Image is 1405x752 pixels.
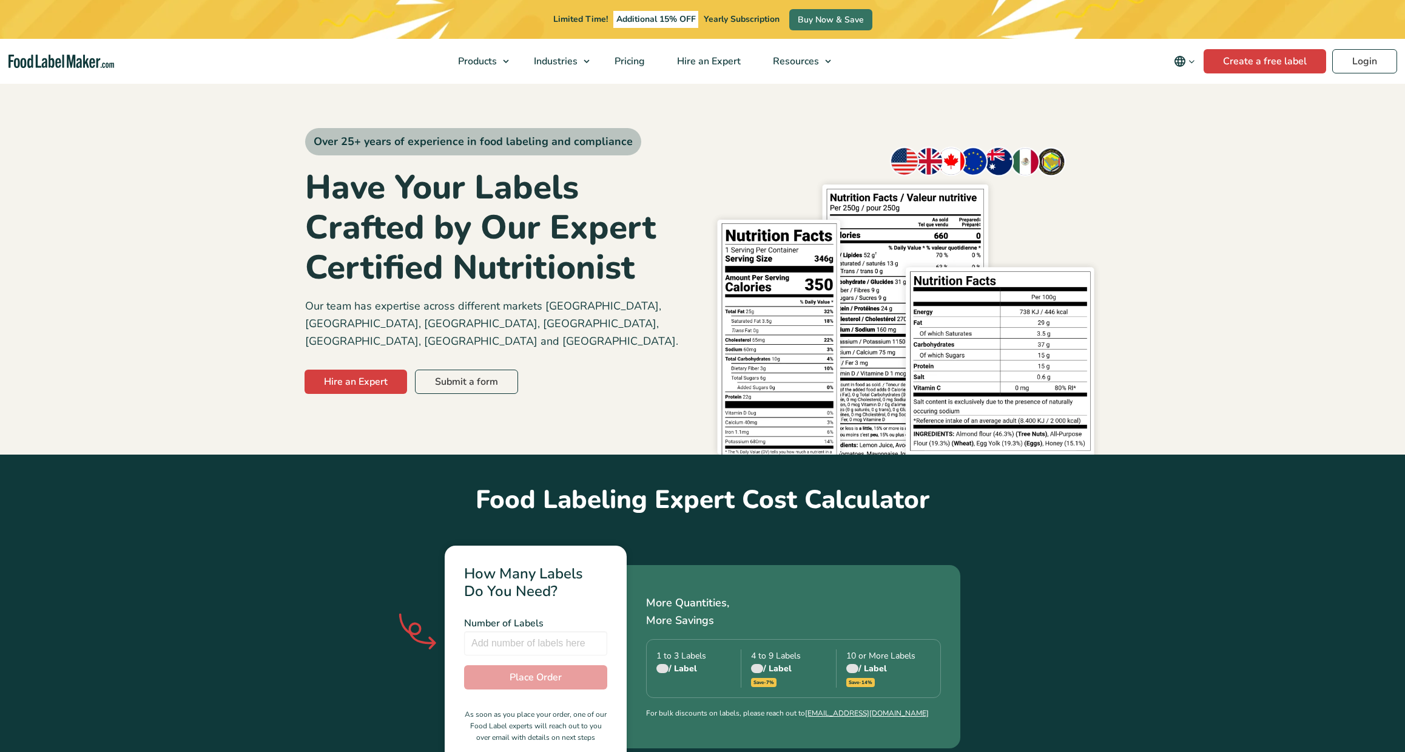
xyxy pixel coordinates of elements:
div: / Label [846,662,931,675]
h1: Have Your Labels Crafted by Our Expert Certified Nutritionist [305,168,693,288]
a: Submit a form [415,370,518,394]
span: Resources [769,55,820,68]
a: Pricing [599,39,658,84]
p: Our team has expertise across different markets [GEOGRAPHIC_DATA], [GEOGRAPHIC_DATA], [GEOGRAPHIC... [305,297,693,350]
a: Hire an Expert [661,39,754,84]
p: For bulk discounts on labels, please reach out to [646,708,941,719]
div: / Label [656,662,741,675]
a: Login [1332,49,1397,73]
span: Hire an Expert [673,55,742,68]
span: Save [751,678,777,687]
span: Save [846,678,875,687]
a: Hire an Expert [305,370,407,394]
span: 4 to 9 Labels [751,650,803,662]
a: Industries [518,39,596,84]
input: Add number of labels here [464,631,607,655]
span: Pricing [611,55,646,68]
span: -7% [764,679,774,686]
p: As soon as you place your order, one of our Food Label experts will reach out to you over email w... [464,709,607,744]
span: -14% [859,679,872,686]
span: Yearly Subscription [704,13,780,25]
a: Food Label Maker homepage [8,55,114,69]
a: Resources [757,39,837,84]
span: 1 to 3 Labels [656,650,709,662]
a: [EMAIL_ADDRESS][DOMAIN_NAME] [805,708,929,719]
span: Over 25+ years of experience in food labeling and compliance [305,128,641,155]
span: Products [454,55,498,68]
button: Change language [1165,49,1204,73]
h3: How Many Labels Do You Need? [464,565,607,600]
span: Industries [530,55,579,68]
span: Place Order [510,670,562,685]
div: / Label [751,662,835,675]
span: Number of Labels [464,617,544,630]
span: Additional 15% OFF [613,11,699,28]
a: Products [442,39,515,84]
a: Buy Now & Save [789,9,872,30]
h2: Food Labeling Expert Cost Calculator [305,455,1100,517]
span: Limited Time! [553,13,608,25]
span: 10 or More Labels [846,650,918,662]
p: More Quantities, More Savings [646,594,941,629]
a: Create a free label [1204,49,1326,73]
button: Place Order [464,665,607,689]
